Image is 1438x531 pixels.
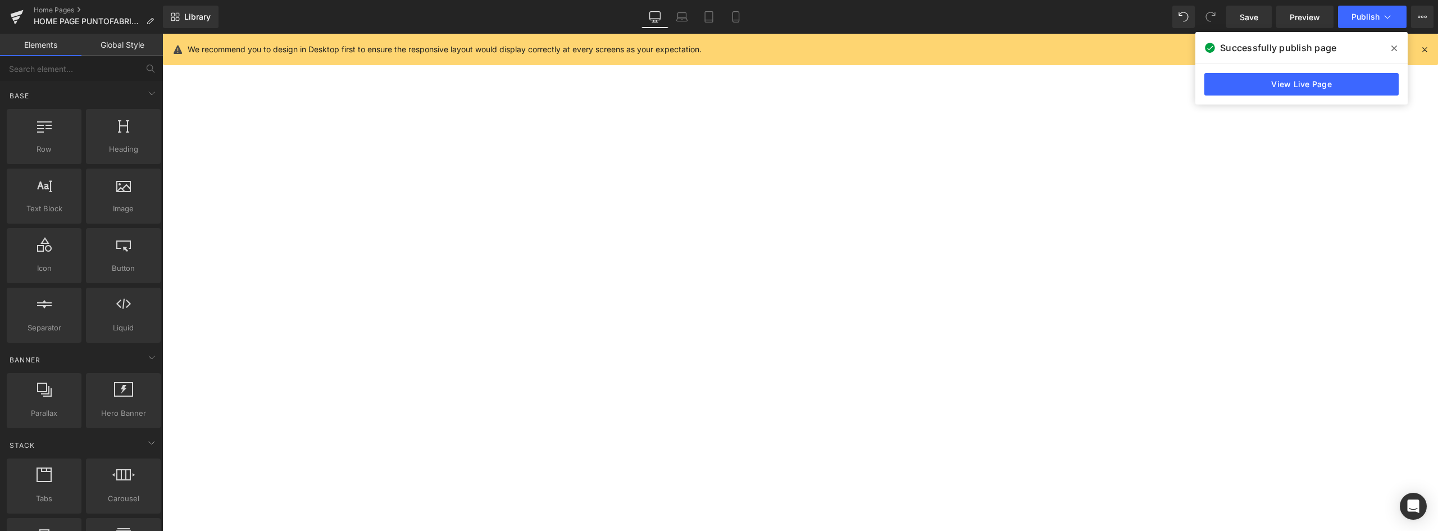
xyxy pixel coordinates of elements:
[1199,6,1222,28] button: Redo
[10,322,78,334] span: Separator
[10,203,78,215] span: Text Block
[695,6,722,28] a: Tablet
[89,203,157,215] span: Image
[1276,6,1334,28] a: Preview
[1172,6,1195,28] button: Undo
[1411,6,1434,28] button: More
[1338,6,1407,28] button: Publish
[81,34,163,56] a: Global Style
[10,143,78,155] span: Row
[10,407,78,419] span: Parallax
[1220,41,1336,55] span: Successfully publish page
[1204,73,1399,96] a: View Live Page
[641,6,668,28] a: Desktop
[1351,12,1380,21] span: Publish
[1240,11,1258,23] span: Save
[10,493,78,505] span: Tabs
[89,322,157,334] span: Liquid
[89,407,157,419] span: Hero Banner
[89,143,157,155] span: Heading
[34,17,142,26] span: HOME PAGE PUNTOFABRICA
[163,6,219,28] a: New Library
[8,90,30,101] span: Base
[10,262,78,274] span: Icon
[184,12,211,22] span: Library
[188,43,702,56] p: We recommend you to design in Desktop first to ensure the responsive layout would display correct...
[8,440,36,451] span: Stack
[89,493,157,505] span: Carousel
[89,262,157,274] span: Button
[722,6,749,28] a: Mobile
[8,355,42,365] span: Banner
[1400,493,1427,520] div: Open Intercom Messenger
[34,6,163,15] a: Home Pages
[668,6,695,28] a: Laptop
[1290,11,1320,23] span: Preview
